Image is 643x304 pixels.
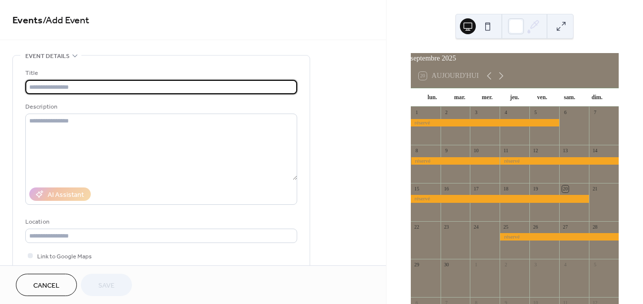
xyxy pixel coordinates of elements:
[25,68,295,78] div: Title
[12,11,43,30] a: Events
[37,251,92,262] span: Link to Google Maps
[591,185,598,192] div: 21
[501,88,528,107] div: jeu.
[473,110,480,117] div: 3
[413,262,420,269] div: 29
[591,224,598,231] div: 28
[556,88,583,107] div: sam.
[413,224,420,231] div: 22
[473,262,480,269] div: 1
[411,195,589,202] div: réservé
[500,233,619,241] div: réservé
[532,262,539,269] div: 3
[16,274,77,296] button: Cancel
[532,185,539,192] div: 19
[532,224,539,231] div: 26
[413,185,420,192] div: 15
[591,262,598,269] div: 5
[443,110,450,117] div: 2
[411,119,560,126] div: réservé
[419,88,446,107] div: lun.
[500,157,619,165] div: réservé
[473,88,501,107] div: mer.
[43,11,89,30] span: / Add Event
[25,102,295,112] div: Description
[473,147,480,154] div: 10
[591,147,598,154] div: 14
[473,224,480,231] div: 24
[562,224,569,231] div: 27
[413,147,420,154] div: 8
[503,262,510,269] div: 2
[532,147,539,154] div: 12
[562,110,569,117] div: 6
[562,147,569,154] div: 13
[562,262,569,269] div: 4
[503,110,510,117] div: 4
[562,185,569,192] div: 20
[503,185,510,192] div: 18
[591,110,598,117] div: 7
[25,51,69,61] span: Event details
[33,281,60,291] span: Cancel
[446,88,473,107] div: mar.
[413,110,420,117] div: 1
[503,147,510,154] div: 11
[411,53,619,64] div: septembre 2025
[443,262,450,269] div: 30
[473,185,480,192] div: 17
[532,110,539,117] div: 5
[443,147,450,154] div: 9
[411,157,500,165] div: réservé
[528,88,556,107] div: ven.
[503,224,510,231] div: 25
[443,185,450,192] div: 16
[25,217,295,227] div: Location
[443,224,450,231] div: 23
[583,88,611,107] div: dim.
